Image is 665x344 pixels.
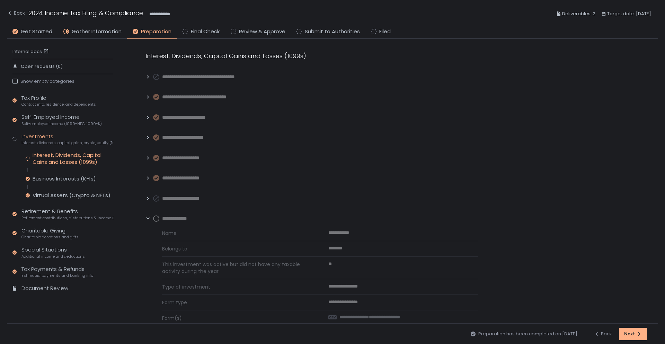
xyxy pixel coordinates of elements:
a: Internal docs [12,48,50,55]
span: Self-employed income (1099-NEC, 1099-K) [21,121,102,126]
span: Retirement contributions, distributions & income (1099-R, 5498) [21,215,113,221]
span: Deliverables: 2 [562,10,595,18]
span: This investment was active but did not have any taxable activity during the year [162,261,312,275]
button: Next [619,328,647,340]
span: Form(s) [162,315,312,321]
div: Charitable Giving [21,227,79,240]
div: Tax Profile [21,94,96,107]
span: Open requests (0) [21,63,63,70]
h1: 2024 Income Tax Filing & Compliance [28,8,143,18]
span: Contact info, residence, and dependents [21,102,96,107]
span: Review & Approve [239,28,285,36]
button: Back [7,8,25,20]
span: Estimated payments and banking info [21,273,93,278]
div: Back [7,9,25,17]
div: Back [594,331,612,337]
div: Virtual Assets (Crypto & NFTs) [33,192,110,199]
div: Interest, Dividends, Capital Gains and Losses (1099s) [33,152,113,166]
span: Belongs to [162,245,312,252]
span: Name [162,230,312,237]
div: Next [624,331,642,337]
span: Additional income and deductions [21,254,85,259]
span: Preparation has been completed on [DATE] [478,331,577,337]
div: Tax Payments & Refunds [21,265,93,279]
div: Document Review [21,284,68,292]
span: Filed [379,28,391,36]
span: Final Check [191,28,220,36]
div: Special Situations [21,246,85,259]
span: Get Started [21,28,52,36]
span: Gather Information [72,28,122,36]
span: Form type [162,299,312,306]
div: Business Interests (K-1s) [33,175,96,182]
span: Charitable donations and gifts [21,235,79,240]
div: Interest, Dividends, Capital Gains and Losses (1099s) [145,51,478,61]
div: Retirement & Benefits [21,208,113,221]
div: Investments [21,133,113,146]
span: Type of investment [162,283,312,290]
span: Preparation [141,28,171,36]
button: Back [594,328,612,340]
span: Submit to Authorities [305,28,360,36]
span: Target date: [DATE] [607,10,651,18]
span: Interest, dividends, capital gains, crypto, equity (1099s, K-1s) [21,140,113,145]
div: Self-Employed Income [21,113,102,126]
